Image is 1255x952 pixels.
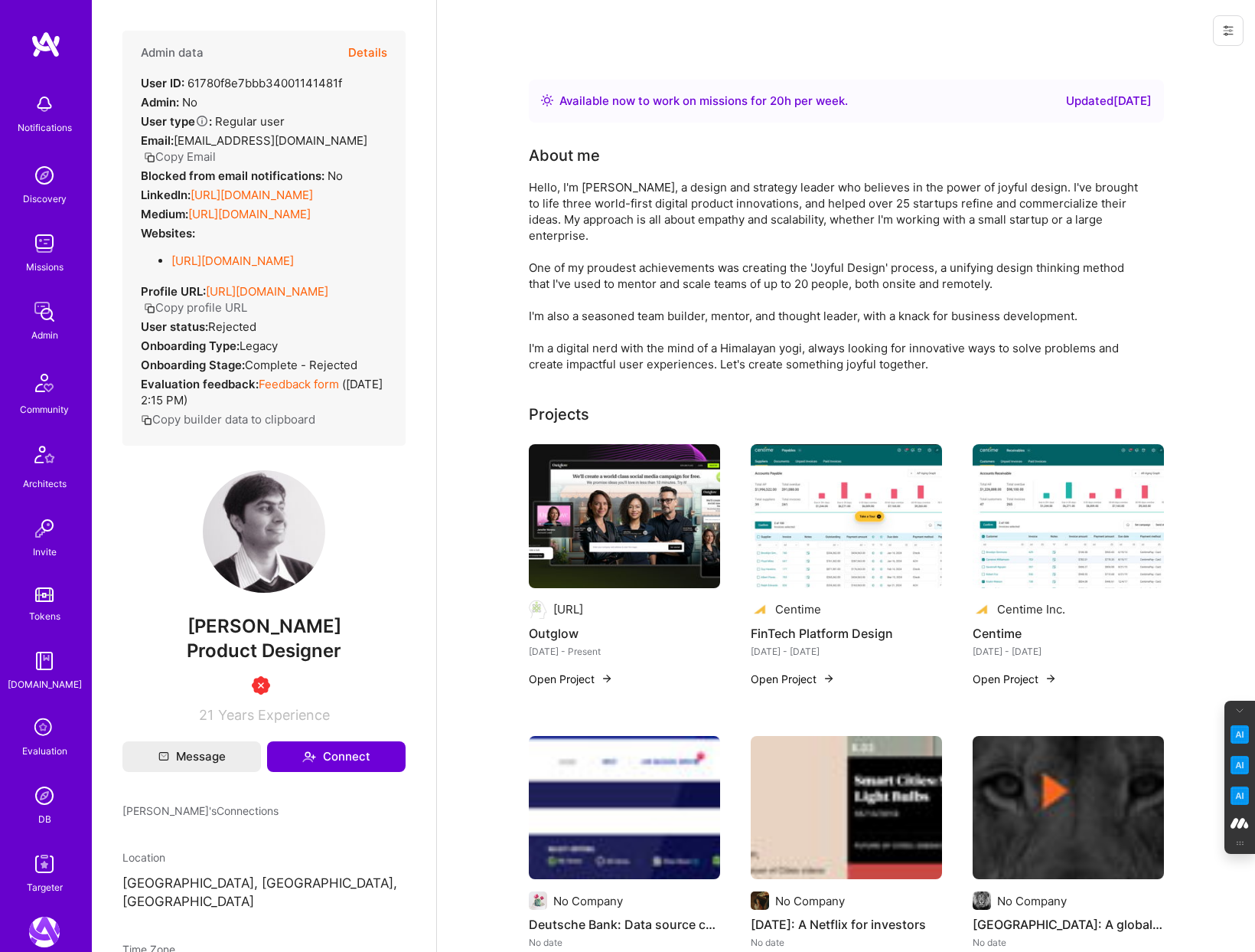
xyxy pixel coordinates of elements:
[144,149,216,165] button: Copy Email
[973,600,991,619] img: Company logo
[141,207,188,221] strong: Medium:
[245,358,357,372] span: Complete - Rejected
[823,672,835,685] img: arrow-right
[141,358,245,372] strong: Onboarding Stage:
[31,327,58,343] div: Admin
[1045,672,1057,685] img: arrow-right
[529,144,600,167] div: About me
[141,76,184,90] strong: User ID:
[973,671,1057,687] button: Open Project
[29,917,60,947] img: A.Team: Leading A.Team's Marketing & DemandGen
[751,934,942,950] div: No date
[529,403,589,426] div: Projects
[973,891,991,910] img: Company logo
[141,95,179,110] strong: Admin:
[8,676,82,692] div: [DOMAIN_NAME]
[122,741,261,772] button: Message
[751,914,942,934] h4: [DATE]: A Netflix for investors
[208,319,256,334] span: Rejected
[751,643,942,659] div: [DATE] - [DATE]
[122,615,406,638] span: [PERSON_NAME]
[141,46,204,60] h4: Admin data
[553,601,583,617] div: [URL]
[218,707,330,723] span: Years Experience
[141,94,197,110] div: No
[22,743,67,759] div: Evaluation
[529,736,720,880] img: Deutsche Bank: Data source catalog
[141,133,174,148] strong: Email:
[38,811,51,827] div: DB
[267,741,406,772] button: Connect
[141,284,206,299] strong: Profile URL:
[529,934,720,950] div: No date
[144,303,155,314] i: icon Copy
[259,377,339,391] a: Feedback form
[195,114,209,128] i: Help
[27,879,63,895] div: Targeter
[188,207,311,221] a: [URL][DOMAIN_NAME]
[529,600,547,619] img: Company logo
[141,376,387,408] div: ( [DATE] 2:15 PM )
[348,31,387,75] button: Details
[29,296,60,327] img: admin teamwork
[1231,787,1249,805] img: Jargon Buster icon
[1231,756,1249,774] img: Email Tone Analyzer icon
[997,601,1065,617] div: Centime Inc.
[553,893,623,909] div: No Company
[141,113,285,129] div: Regular user
[29,780,60,811] img: Admin Search
[529,891,547,910] img: Company logo
[29,608,60,624] div: Tokens
[973,934,1164,950] div: No date
[144,152,155,163] i: icon Copy
[240,339,278,353] span: legacy
[141,168,343,184] div: No
[171,254,294,268] a: [URL][DOMAIN_NAME]
[20,401,69,417] div: Community
[26,259,64,275] div: Missions
[141,414,152,426] i: icon Copy
[529,671,613,687] button: Open Project
[29,89,60,119] img: bell
[751,736,942,880] img: Karma: A Netflix for investors
[529,643,720,659] div: [DATE] - Present
[141,188,191,202] strong: LinkedIn:
[23,476,67,492] div: Architects
[529,444,720,588] img: Outglow
[252,676,270,695] img: Unqualified
[751,623,942,643] h4: FinTech Platform Design
[973,623,1164,643] h4: Centime
[18,119,72,136] div: Notifications
[29,849,60,879] img: Skill Targeter
[601,672,613,685] img: arrow-right
[144,299,247,316] button: Copy profile URL
[25,917,64,947] a: A.Team: Leading A.Team's Marketing & DemandGen
[122,849,406,865] div: Location
[29,228,60,259] img: teamwork
[541,94,553,106] img: Availability
[973,736,1164,880] img: Lionbridge: A global translation platform
[141,319,208,334] strong: User status:
[141,75,342,91] div: 61780f8e7bbb34001141481f
[973,914,1164,934] h4: [GEOGRAPHIC_DATA]: A global translation platform
[751,600,769,619] img: Company logo
[31,31,61,58] img: logo
[29,513,60,544] img: Invite
[158,751,169,762] i: icon Mail
[191,188,313,202] a: [URL][DOMAIN_NAME]
[35,587,54,602] img: tokens
[1231,725,1249,744] img: Key Point Extractor icon
[141,114,212,129] strong: User type :
[997,893,1067,909] div: No Company
[122,875,406,911] p: [GEOGRAPHIC_DATA], [GEOGRAPHIC_DATA], [GEOGRAPHIC_DATA]
[775,601,821,617] div: Centime
[973,643,1164,659] div: [DATE] - [DATE]
[559,92,848,110] div: Available now to work on missions for h per week .
[33,544,57,560] div: Invite
[751,891,769,910] img: Company logo
[775,893,845,909] div: No Company
[529,623,720,643] h4: Outglow
[26,439,63,476] img: Architects
[26,365,63,401] img: Community
[141,377,259,391] strong: Evaluation feedback:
